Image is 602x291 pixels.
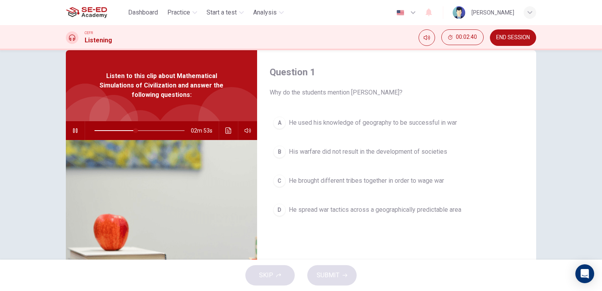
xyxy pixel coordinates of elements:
[270,171,524,191] button: CHe brought different tribes together in order to wage war
[456,34,477,40] span: 00:02:40
[289,205,461,215] span: He spread war tactics across a geographically predictable area
[289,118,457,127] span: He used his knowledge of geography to be successful in war
[207,8,237,17] span: Start a test
[289,147,447,156] span: His warfare did not result in the development of societies
[91,71,232,100] span: Listen to this clip about Mathematical Simulations of Civilization and answer the following quest...
[273,116,286,129] div: A
[164,5,200,20] button: Practice
[270,113,524,133] button: AHe used his knowledge of geography to be successful in war
[471,8,514,17] div: [PERSON_NAME]
[66,5,107,20] img: SE-ED Academy logo
[253,8,277,17] span: Analysis
[273,204,286,216] div: D
[222,121,235,140] button: Click to see the audio transcription
[191,121,219,140] span: 02m 53s
[66,5,125,20] a: SE-ED Academy logo
[289,176,444,186] span: He brought different tribes together in order to wage war
[575,264,594,283] div: Open Intercom Messenger
[419,29,435,46] div: Mute
[441,29,484,45] button: 00:02:40
[270,88,524,97] span: Why do the students mention [PERSON_NAME]?
[490,29,536,46] button: END SESSION
[167,8,190,17] span: Practice
[270,200,524,220] button: DHe spread war tactics across a geographically predictable area
[273,145,286,158] div: B
[128,8,158,17] span: Dashboard
[496,35,530,41] span: END SESSION
[453,6,465,19] img: Profile picture
[85,36,112,45] h1: Listening
[270,142,524,162] button: BHis warfare did not result in the development of societies
[203,5,247,20] button: Start a test
[125,5,161,20] button: Dashboard
[441,29,484,46] div: Hide
[273,175,286,187] div: C
[395,10,405,16] img: en
[85,30,93,36] span: CEFR
[270,66,524,78] h4: Question 1
[250,5,287,20] button: Analysis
